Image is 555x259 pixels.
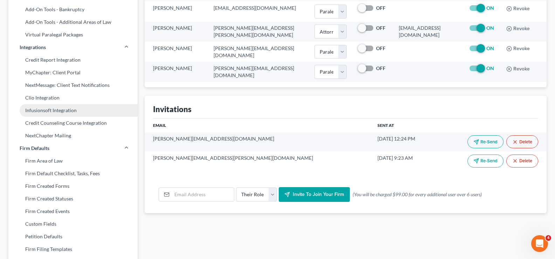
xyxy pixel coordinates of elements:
[8,155,138,167] a: Firm Area of Law
[8,79,138,91] a: NextMessage: Client Text Notifications
[8,104,138,117] a: Infusionsoft Integration
[8,91,138,104] a: Clio Integration
[145,118,372,132] th: Email
[145,22,208,42] td: [PERSON_NAME]
[353,191,482,198] span: (You will be charged $99.00 for every additional user over 6 users)
[372,118,436,132] th: Sent At
[506,6,530,12] button: Revoke
[8,243,138,255] a: Firm Filing Templates
[8,205,138,218] a: Firm Created Events
[293,191,344,197] span: Invite to join your firm
[467,135,504,148] button: Re-Send
[467,155,504,168] button: Re-Send
[506,66,530,72] button: Revoke
[8,230,138,243] a: Petition Defaults
[376,65,386,71] strong: OFF
[208,1,309,21] td: [EMAIL_ADDRESS][DOMAIN_NAME]
[486,45,494,51] strong: ON
[8,142,138,155] a: Firm Defaults
[506,135,538,148] button: Delete
[372,151,436,170] td: [DATE] 9:23 AM
[208,22,309,42] td: [PERSON_NAME][EMAIL_ADDRESS][PERSON_NAME][DOMAIN_NAME]
[8,180,138,192] a: Firm Created Forms
[376,45,386,51] strong: OFF
[376,25,386,31] strong: OFF
[145,132,372,151] td: [PERSON_NAME][EMAIL_ADDRESS][DOMAIN_NAME]
[531,235,548,252] iframe: Intercom live chat
[486,25,494,31] strong: ON
[8,54,138,66] a: Credit Report Integration
[8,218,138,230] a: Custom Fields
[393,22,463,42] td: [EMAIL_ADDRESS][DOMAIN_NAME]
[506,26,530,32] button: Revoke
[546,235,551,241] span: 4
[20,44,46,51] span: Integrations
[145,1,208,21] td: [PERSON_NAME]
[20,145,49,152] span: Firm Defaults
[208,42,309,62] td: [PERSON_NAME][EMAIL_ADDRESS][DOMAIN_NAME]
[145,151,372,170] td: [PERSON_NAME][EMAIL_ADDRESS][PERSON_NAME][DOMAIN_NAME]
[486,5,494,11] strong: ON
[8,3,138,16] a: Add-On Tools - Bankruptcy
[8,129,138,142] a: NextChapter Mailing
[279,187,350,202] button: Invite to join your firm
[8,117,138,129] a: Credit Counseling Course Integration
[208,62,309,82] td: [PERSON_NAME][EMAIL_ADDRESS][DOMAIN_NAME]
[8,41,138,54] a: Integrations
[376,5,386,11] strong: OFF
[372,132,436,151] td: [DATE] 12:24 PM
[506,155,538,168] button: Delete
[145,42,208,62] td: [PERSON_NAME]
[486,65,494,71] strong: ON
[8,167,138,180] a: Firm Default Checklist, Tasks, Fees
[8,16,138,28] a: Add-On Tools - Additional Areas of Law
[8,28,138,41] a: Virtual Paralegal Packages
[506,46,530,52] button: Revoke
[172,188,234,201] input: Email Address
[8,192,138,205] a: Firm Created Statuses
[8,66,138,79] a: MyChapter: Client Portal
[145,62,208,82] td: [PERSON_NAME]
[153,104,192,114] div: Invitations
